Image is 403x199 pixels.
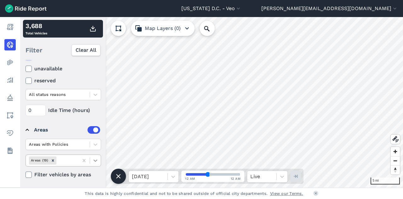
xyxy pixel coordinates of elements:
[4,21,16,33] a: Report
[76,46,96,54] span: Clear All
[371,178,400,184] div: 5 mi
[391,147,400,156] button: Zoom in
[26,65,101,73] label: unavailable
[4,127,16,139] a: Health
[26,77,101,85] label: reserved
[261,5,398,12] button: [PERSON_NAME][EMAIL_ADDRESS][DOMAIN_NAME]
[26,105,101,116] div: Idle Time (hours)
[200,21,225,36] input: Search Location or Vehicles
[26,171,101,179] label: Filter vehicles by areas
[4,57,16,68] a: Heatmaps
[5,4,47,13] img: Ride Report
[26,121,100,139] summary: Areas
[185,176,195,181] span: 12 AM
[131,21,195,36] button: Map Layers (0)
[391,165,400,174] button: Reset bearing to north
[23,40,103,60] div: Filter
[270,190,303,196] a: View our Terms.
[26,21,47,31] div: 3,688
[34,126,100,134] div: Areas
[231,176,241,181] span: 12 AM
[4,145,16,156] a: Datasets
[391,156,400,165] button: Zoom out
[181,5,241,12] button: [US_STATE] D.C. - Veo
[49,156,56,164] div: Remove Areas (19)
[71,44,100,56] button: Clear All
[4,110,16,121] a: Areas
[29,156,49,164] div: Areas (19)
[20,17,403,188] canvas: Map
[26,21,47,36] div: Total Vehicles
[4,74,16,86] a: Analyze
[4,92,16,103] a: Policy
[4,39,16,50] a: Realtime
